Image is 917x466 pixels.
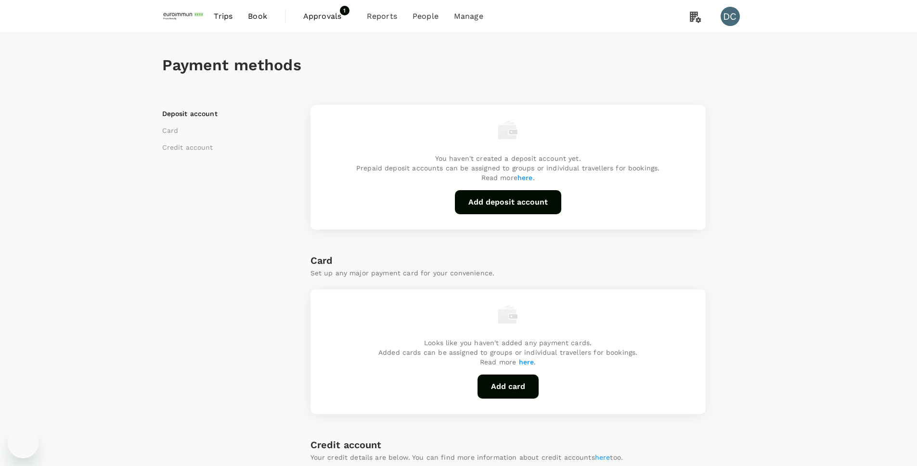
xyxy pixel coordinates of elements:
p: Your credit details are below. You can find more information about credit accounts too. [310,453,623,462]
span: 1 [340,6,349,15]
li: Card [162,126,283,135]
li: Deposit account [162,109,283,118]
a: here [519,358,534,366]
h6: Card [310,253,706,268]
img: EUROIMMUN (South East Asia) Pte. Ltd. [162,6,207,27]
h1: Payment methods [162,56,755,74]
span: Reports [367,11,397,22]
p: You haven't created a deposit account yet. Prepaid deposit accounts can be assigned to groups or ... [356,154,659,182]
p: Looks like you haven't added any payment cards. Added cards can be assigned to groups or individu... [378,338,637,367]
span: Manage [454,11,483,22]
span: Approvals [303,11,351,22]
h6: Credit account [310,437,382,453]
a: here [517,174,533,181]
span: Trips [214,11,232,22]
img: empty [498,305,517,324]
iframe: Button to launch messaging window [8,427,39,458]
div: DC [721,7,740,26]
span: Book [248,11,267,22]
a: here [595,453,610,461]
button: Add deposit account [455,190,561,214]
span: People [413,11,439,22]
p: Set up any major payment card for your convenience. [310,268,706,278]
img: empty [498,120,517,140]
button: Add card [478,375,539,399]
li: Credit account [162,142,283,152]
